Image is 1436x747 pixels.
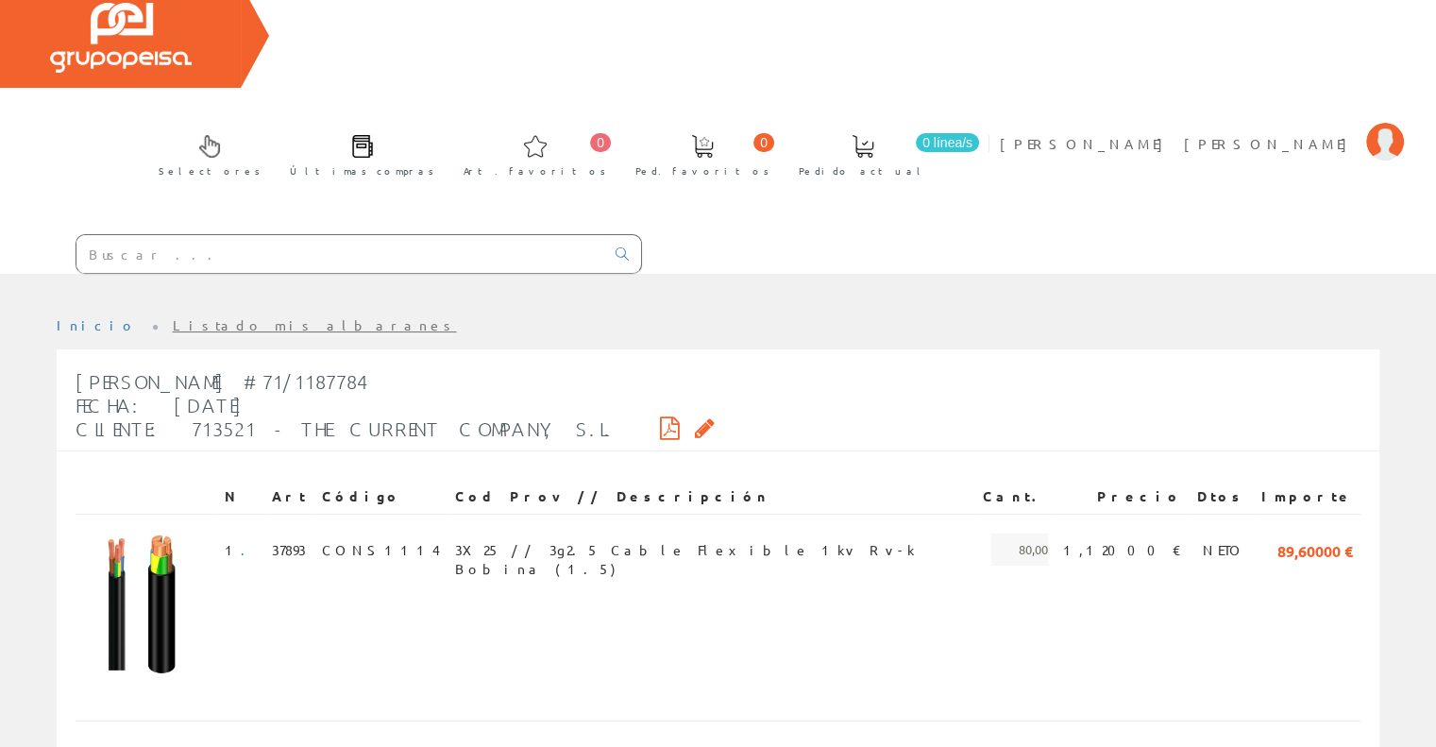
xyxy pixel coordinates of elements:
a: Inicio [57,316,137,333]
span: Ped. favoritos [635,161,769,180]
span: 80,00 [991,534,1048,566]
span: 37893 [272,534,306,566]
span: 3X25 // 3g2.5 Cable Flexible 1kv Rv-k Bobina (1.5) [455,534,968,566]
a: 0 línea/s Pedido actual [780,119,984,188]
span: Últimas compras [290,161,434,180]
img: Grupo Peisa [50,3,192,73]
span: 89,60000 € [1277,534,1353,566]
th: Art [264,480,314,514]
span: 1,12000 € [1063,534,1182,566]
a: . [241,541,257,558]
a: Listado mis albaranes [173,316,457,333]
th: Dtos [1190,480,1254,514]
th: Cant. [975,480,1056,514]
span: CONS1114 [322,534,440,566]
a: [PERSON_NAME] [PERSON_NAME] [1000,119,1404,137]
span: 0 línea/s [916,133,979,152]
span: [PERSON_NAME] [PERSON_NAME] [1000,134,1357,153]
th: Código [314,480,448,514]
a: Últimas compras [271,119,444,188]
span: 1 [225,534,257,566]
th: Importe [1254,480,1360,514]
span: NETO [1203,534,1246,566]
span: Selectores [159,161,261,180]
span: 0 [753,133,774,152]
span: Art. favoritos [464,161,606,180]
th: Cod Prov // Descripción [448,480,975,514]
th: N [217,480,264,514]
a: Selectores [140,119,270,188]
th: Precio [1056,480,1190,514]
input: Buscar ... [76,235,604,273]
i: Solicitar por email copia firmada [695,421,715,434]
img: Foto artículo (112.5x150) [83,534,190,675]
span: Pedido actual [799,161,927,180]
span: 0 [590,133,611,152]
i: Descargar PDF [660,421,680,434]
span: [PERSON_NAME] #71/1187784 Fecha: [DATE] Cliente: 713521 - THE CURRENT COMPANY, S.L. [76,370,615,440]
